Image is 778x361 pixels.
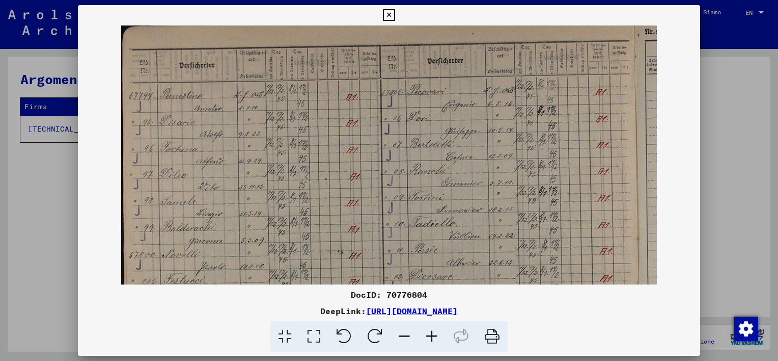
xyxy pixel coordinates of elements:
[78,289,700,301] div: DocID: 70776804
[366,306,458,316] a: [URL][DOMAIN_NAME]
[733,316,758,341] div: Modifica consenso
[78,305,700,317] div: DeepLink:
[734,317,758,341] img: Modifica consenso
